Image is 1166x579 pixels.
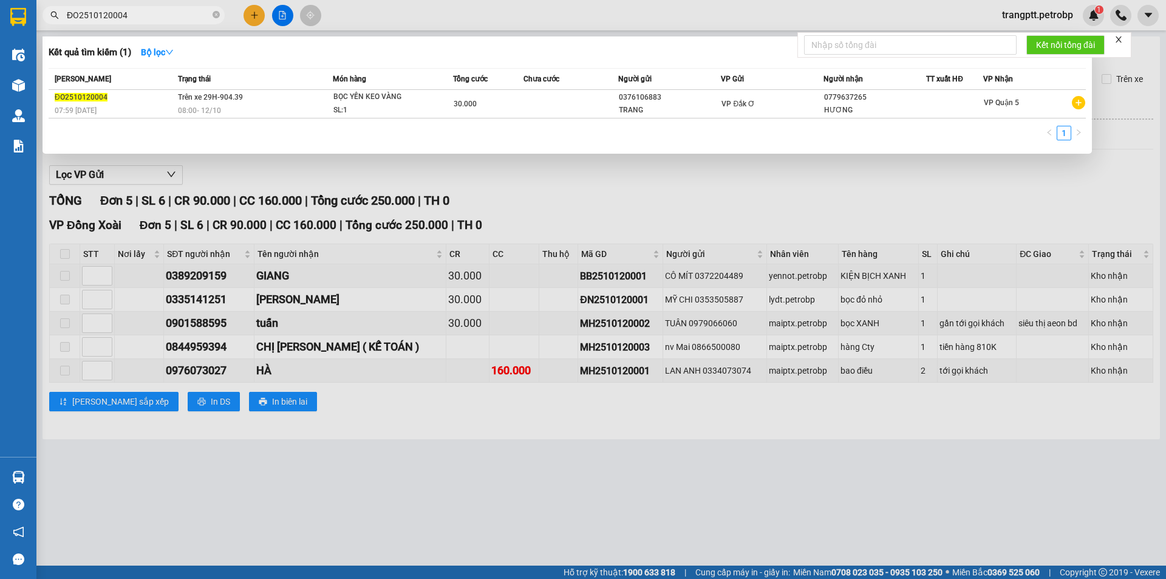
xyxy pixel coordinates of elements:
span: 30.000 [454,100,477,108]
h3: Kết quả tìm kiếm ( 1 ) [49,46,131,59]
span: left [1046,129,1053,136]
span: ĐO2510120004 [55,93,107,101]
div: TRANG [619,104,720,117]
span: Tổng cước [453,75,488,83]
li: Previous Page [1042,126,1057,140]
div: BỌC YẾN KEO VÀNG [333,91,424,104]
img: solution-icon [12,140,25,152]
a: 1 [1057,126,1071,140]
span: Chưa cước [523,75,559,83]
strong: Bộ lọc [141,47,174,57]
img: logo-vxr [10,8,26,26]
li: Next Page [1071,126,1086,140]
div: HƯƠNG [824,104,926,117]
input: Nhập số tổng đài [804,35,1017,55]
span: message [13,553,24,565]
span: Trạng thái [178,75,211,83]
div: 0376106883 [619,91,720,104]
img: warehouse-icon [12,79,25,92]
span: close-circle [213,10,220,21]
span: VP Đắk Ơ [721,100,755,108]
span: Người gửi [618,75,652,83]
span: [PERSON_NAME] [55,75,111,83]
span: close [1114,35,1123,44]
img: warehouse-icon [12,471,25,484]
span: VP Gửi [721,75,744,83]
div: 0779637265 [824,91,926,104]
div: SL: 1 [333,104,424,117]
span: Món hàng [333,75,366,83]
img: warehouse-icon [12,109,25,122]
span: VP Nhận [983,75,1013,83]
span: down [165,48,174,57]
span: Kết nối tổng đài [1036,38,1095,52]
button: Bộ lọcdown [131,43,183,62]
span: Người nhận [823,75,863,83]
button: right [1071,126,1086,140]
span: TT xuất HĐ [926,75,963,83]
span: notification [13,526,24,538]
span: VP Quận 5 [984,98,1019,107]
button: Kết nối tổng đài [1026,35,1105,55]
span: Trên xe 29H-904.39 [178,93,243,101]
img: warehouse-icon [12,49,25,61]
button: left [1042,126,1057,140]
span: 08:00 - 12/10 [178,106,221,115]
span: close-circle [213,11,220,18]
span: right [1075,129,1082,136]
span: question-circle [13,499,24,510]
input: Tìm tên, số ĐT hoặc mã đơn [67,9,210,22]
span: plus-circle [1072,96,1085,109]
span: search [50,11,59,19]
span: 07:59 [DATE] [55,106,97,115]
